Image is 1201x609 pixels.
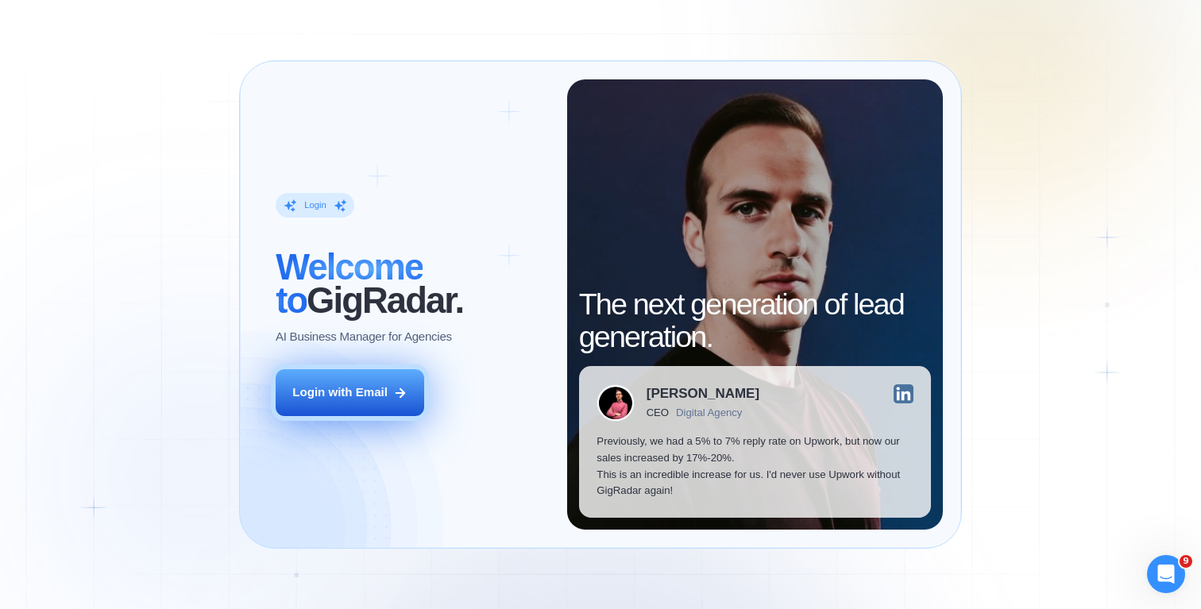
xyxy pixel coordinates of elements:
[647,387,759,400] div: [PERSON_NAME]
[676,407,742,418] div: Digital Agency
[276,329,452,345] p: AI Business Manager for Agencies
[276,369,424,416] button: Login with Email
[1180,555,1192,568] span: 9
[304,199,326,211] div: Login
[292,384,388,401] div: Login with Email
[276,247,423,321] span: Welcome to
[1147,555,1185,593] iframe: Intercom live chat
[579,288,932,354] h2: The next generation of lead generation.
[597,434,913,499] p: Previously, we had a 5% to 7% reply rate on Upwork, but now our sales increased by 17%-20%. This ...
[647,407,669,418] div: CEO
[276,251,549,317] h2: ‍ GigRadar.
